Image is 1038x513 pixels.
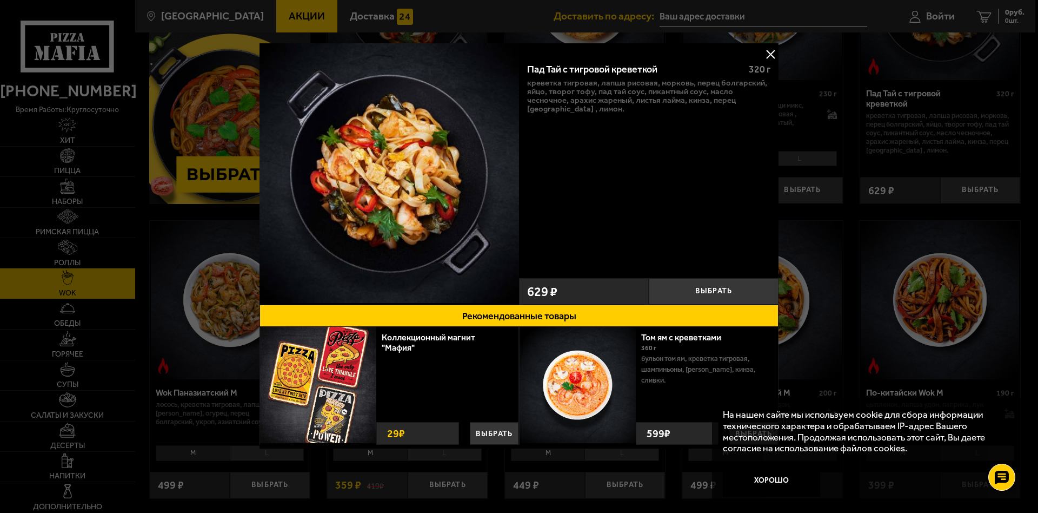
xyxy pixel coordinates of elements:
[259,43,519,305] a: Пад Тай с тигровой креветкой
[723,464,820,497] button: Хорошо
[527,285,557,298] span: 629 ₽
[259,43,519,303] img: Пад Тай с тигровой креветкой
[470,422,518,445] button: Выбрать
[384,423,408,444] strong: 29 ₽
[649,278,778,305] button: Выбрать
[749,63,770,75] span: 320 г
[723,409,1006,454] p: На нашем сайте мы используем cookie для сбора информации технического характера и обрабатываем IP...
[527,64,740,76] div: Пад Тай с тигровой креветкой
[259,305,778,327] button: Рекомендованные товары
[382,332,475,353] a: Коллекционный магнит "Мафия"
[641,344,656,352] span: 360 г
[641,353,770,386] p: бульон том ям, креветка тигровая, шампиньоны, [PERSON_NAME], кинза, сливки.
[644,423,673,444] strong: 599 ₽
[641,332,732,343] a: Том ям с креветками
[527,78,770,113] p: креветка тигровая, лапша рисовая, морковь, перец болгарский, яйцо, творог тофу, пад тай соус, пик...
